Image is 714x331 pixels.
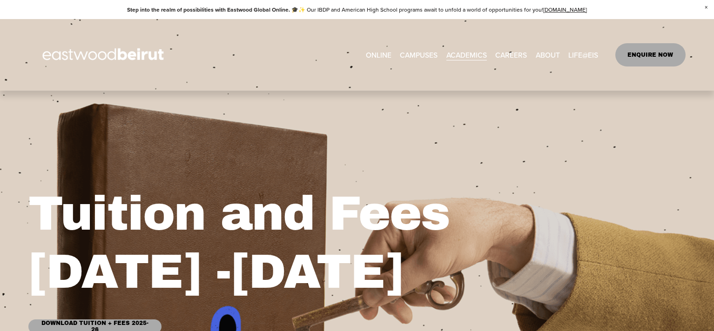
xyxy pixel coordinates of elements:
a: folder dropdown [536,47,560,62]
a: ENQUIRE NOW [615,43,686,66]
a: [DOMAIN_NAME] [543,6,587,13]
span: CAMPUSES [400,48,438,61]
span: ABOUT [536,48,560,61]
a: CAREERS [495,47,527,62]
span: LIFE@EIS [568,48,598,61]
a: ONLINE [366,47,391,62]
a: folder dropdown [568,47,598,62]
span: ACADEMICS [446,48,487,61]
h1: Tuition and Fees [DATE] -[DATE] [28,185,520,301]
a: folder dropdown [400,47,438,62]
a: folder dropdown [446,47,487,62]
img: EastwoodIS Global Site [28,31,180,79]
